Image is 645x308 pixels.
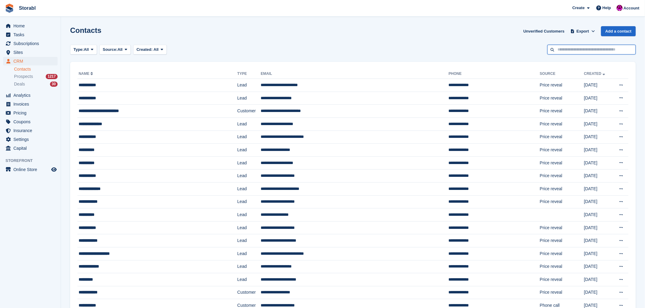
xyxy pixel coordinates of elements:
[540,69,584,79] th: Source
[3,91,58,100] a: menu
[3,117,58,126] a: menu
[70,26,102,34] h1: Contacts
[584,144,612,157] td: [DATE]
[3,144,58,152] a: menu
[237,105,261,118] td: Customer
[237,144,261,157] td: Lead
[14,66,58,72] a: Contacts
[617,5,623,11] img: Helen Morton
[601,26,636,36] a: Add a contact
[79,72,94,76] a: Name
[14,74,33,79] span: Prospects
[13,135,50,144] span: Settings
[584,208,612,222] td: [DATE]
[14,81,58,87] a: Deals 30
[154,47,159,52] span: All
[540,182,584,195] td: Price reveal
[84,47,89,53] span: All
[624,5,640,11] span: Account
[584,247,612,260] td: [DATE]
[572,5,585,11] span: Create
[584,131,612,144] td: [DATE]
[540,260,584,273] td: Price reveal
[540,234,584,247] td: Price reveal
[14,73,58,80] a: Prospects 1217
[3,57,58,65] a: menu
[3,165,58,174] a: menu
[584,195,612,208] td: [DATE]
[584,273,612,286] td: [DATE]
[3,135,58,144] a: menu
[569,26,596,36] button: Export
[237,273,261,286] td: Lead
[584,79,612,92] td: [DATE]
[540,144,584,157] td: Price reveal
[603,5,611,11] span: Help
[13,39,50,48] span: Subscriptions
[73,47,84,53] span: Type:
[584,221,612,234] td: [DATE]
[577,28,589,34] span: Export
[13,91,50,100] span: Analytics
[237,182,261,195] td: Lead
[13,109,50,117] span: Pricing
[133,45,167,55] button: Created: All
[3,109,58,117] a: menu
[261,69,448,79] th: Email
[237,208,261,222] td: Lead
[584,182,612,195] td: [DATE]
[13,30,50,39] span: Tasks
[540,286,584,299] td: Price reveal
[99,45,131,55] button: Source: All
[584,105,612,118] td: [DATE]
[584,117,612,131] td: [DATE]
[3,48,58,57] a: menu
[237,117,261,131] td: Lead
[540,273,584,286] td: Price reveal
[237,260,261,273] td: Lead
[237,92,261,105] td: Lead
[237,170,261,183] td: Lead
[540,247,584,260] td: Price reveal
[540,92,584,105] td: Price reveal
[5,158,61,164] span: Storefront
[584,170,612,183] td: [DATE]
[237,156,261,170] td: Lead
[137,47,153,52] span: Created:
[237,221,261,234] td: Lead
[521,26,567,36] a: Unverified Customers
[584,286,612,299] td: [DATE]
[540,131,584,144] td: Price reveal
[50,166,58,173] a: Preview store
[237,286,261,299] td: Customer
[584,234,612,247] td: [DATE]
[449,69,540,79] th: Phone
[13,22,50,30] span: Home
[13,117,50,126] span: Coupons
[3,22,58,30] a: menu
[3,30,58,39] a: menu
[118,47,123,53] span: All
[13,126,50,135] span: Insurance
[540,105,584,118] td: Price reveal
[584,156,612,170] td: [DATE]
[14,81,25,87] span: Deals
[13,165,50,174] span: Online Store
[584,260,612,273] td: [DATE]
[237,131,261,144] td: Lead
[237,69,261,79] th: Type
[237,234,261,247] td: Lead
[3,39,58,48] a: menu
[584,72,606,76] a: Created
[3,100,58,108] a: menu
[540,221,584,234] td: Price reveal
[540,195,584,208] td: Price reveal
[540,156,584,170] td: Price reveal
[237,247,261,260] td: Lead
[13,48,50,57] span: Sites
[103,47,117,53] span: Source:
[5,4,14,13] img: stora-icon-8386f47178a22dfd0bd8f6a31ec36ba5ce8667c1dd55bd0f319d3a0aa187defe.svg
[584,92,612,105] td: [DATE]
[237,195,261,208] td: Lead
[540,117,584,131] td: Price reveal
